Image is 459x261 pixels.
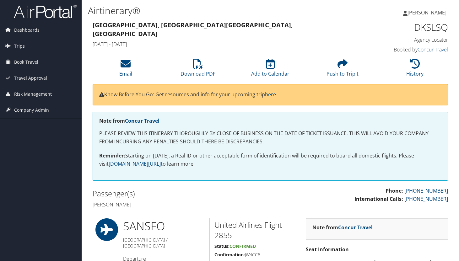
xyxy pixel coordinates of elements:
a: [PHONE_NUMBER] [404,195,448,202]
h4: Agency Locator [366,36,448,43]
img: airportal-logo.png [14,4,77,19]
a: Download PDF [181,62,215,77]
strong: Status: [214,243,229,249]
span: Risk Management [14,86,52,102]
a: here [265,91,276,98]
h1: DKSLSQ [366,21,448,34]
span: Travel Approval [14,70,47,86]
a: [PERSON_NAME] [403,3,453,22]
h4: Booked by [366,46,448,53]
span: Dashboards [14,22,40,38]
span: Trips [14,38,25,54]
a: Concur Travel [338,224,373,231]
p: PLEASE REVIEW THIS ITINERARY THOROUGHLY BY CLOSE OF BUSINESS ON THE DATE OF TICKET ISSUANCE. THIS... [99,130,441,146]
strong: Note from [99,117,159,124]
a: Add to Calendar [251,62,289,77]
strong: International Calls: [354,195,403,202]
h4: [PERSON_NAME] [93,201,266,208]
h2: United Airlines Flight 2855 [214,220,296,241]
p: Starting on [DATE], a Real ID or other acceptable form of identification will be required to boar... [99,152,441,168]
h2: Passenger(s) [93,188,266,199]
a: Email [119,62,132,77]
strong: Note from [312,224,373,231]
span: Company Admin [14,102,49,118]
strong: Confirmation: [214,252,245,258]
strong: Seat Information [306,246,349,253]
h5: [GEOGRAPHIC_DATA] / [GEOGRAPHIC_DATA] [123,237,205,249]
a: Concur Travel [125,117,159,124]
strong: Reminder: [99,152,125,159]
strong: Phone: [386,187,403,194]
a: [DOMAIN_NAME][URL] [109,160,161,167]
span: [PERSON_NAME] [408,9,446,16]
span: Book Travel [14,54,38,70]
p: Know Before You Go: Get resources and info for your upcoming trip [99,91,441,99]
h5: JW4CC6 [214,252,296,258]
h4: [DATE] - [DATE] [93,41,357,48]
span: Confirmed [229,243,256,249]
a: Push to Tripit [327,62,359,77]
a: History [406,62,424,77]
a: Concur Travel [418,46,448,53]
a: [PHONE_NUMBER] [404,187,448,194]
h1: Airtinerary® [88,4,331,17]
h1: SAN SFO [123,218,205,234]
strong: [GEOGRAPHIC_DATA], [GEOGRAPHIC_DATA] [GEOGRAPHIC_DATA], [GEOGRAPHIC_DATA] [93,21,293,38]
